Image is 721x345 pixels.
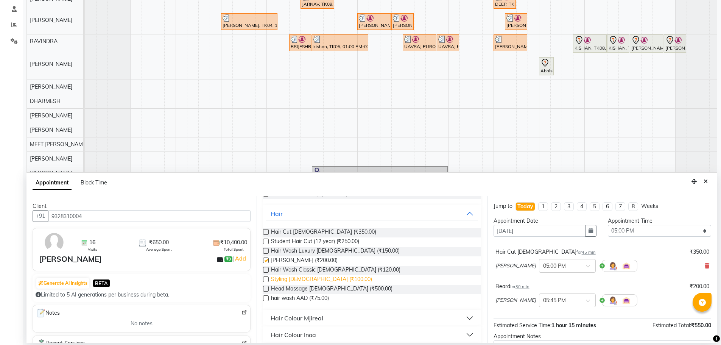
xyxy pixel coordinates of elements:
div: Abhishek, TK01, 06:00 PM-06:20 PM, Threding (Eyebrow/Uperlips/ Chain/Neck/FoeHead/Jawline/SideLock) [540,58,553,74]
img: Hairdresser.png [608,296,617,305]
div: Appointment Date [494,217,597,225]
span: | [232,254,247,263]
span: Head Massage [DEMOGRAPHIC_DATA] (₹500.00) [271,285,392,294]
div: Appointment Notes [494,333,711,340]
input: Search by Name/Mobile/Email/Code [48,210,251,222]
li: 3 [564,202,574,211]
div: [PERSON_NAME], TK04, 11:00 AM-12:15 PM, Hair Cut [DEMOGRAPHIC_DATA],[PERSON_NAME] [222,14,277,29]
div: BRIJESHBHAI, TK07, 12:30 PM-01:00 PM, [PERSON_NAME] [290,36,311,50]
div: ₹350.00 [690,248,709,256]
span: Student Hair Cut (12 year) (₹250.00) [271,237,359,247]
span: Hair Wash Classic [DEMOGRAPHIC_DATA] (₹120.00) [271,266,400,275]
img: Interior.png [622,296,631,305]
div: [PERSON_NAME], TK06, 02:45 PM-03:15 PM, [PERSON_NAME] [392,14,413,29]
span: ₹0 [224,256,232,262]
img: Hairdresser.png [608,261,617,270]
span: Visits [88,247,97,252]
button: Hair Colour Inoa [266,328,478,342]
small: for [576,250,596,255]
span: [PERSON_NAME] [30,126,72,133]
span: [PERSON_NAME] (₹200.00) [271,256,338,266]
span: ₹10,400.00 [220,239,247,247]
span: 1 hour 15 minutes [551,322,596,329]
button: +91 [33,210,48,222]
button: Hair Colour Mjireal [266,311,478,325]
span: [PERSON_NAME] [30,112,72,119]
div: KISHAN, TK08, 07:30 PM-08:00 PM, [PERSON_NAME] [608,36,629,52]
span: ₹650.00 [149,239,169,247]
span: [PERSON_NAME] [30,83,72,90]
div: [PERSON_NAME], TK06, 02:00 PM-02:45 PM, Hair Cut [DEMOGRAPHIC_DATA] [358,14,390,29]
span: [PERSON_NAME] [495,262,536,270]
small: for [510,284,529,289]
div: Beard [495,283,529,290]
span: ₹550.00 [691,322,711,329]
a: Add [234,254,247,263]
div: [PERSON_NAME], TK15, 08:00 PM-08:45 PM, Hair Cut [DEMOGRAPHIC_DATA] [631,36,663,52]
span: Appointment [33,176,72,190]
img: Interior.png [622,261,631,270]
li: 1 [538,202,548,211]
li: 4 [577,202,587,211]
span: [PERSON_NAME] [30,61,72,67]
div: [PERSON_NAME], TK15, 08:45 PM-09:15 PM, [PERSON_NAME] [665,36,685,52]
div: Today [517,203,533,211]
span: hair wash AAD (₹75.00) [271,294,329,304]
li: 8 [628,202,638,211]
span: MEET [PERSON_NAME] [30,141,87,148]
input: yyyy-mm-dd [494,225,586,237]
span: Styling [DEMOGRAPHIC_DATA] (₹100.00) [271,275,372,285]
span: No notes [131,320,153,328]
div: Hair Colour Mjireal [271,314,323,323]
div: Hair Cut [DEMOGRAPHIC_DATA] [495,248,596,256]
div: [PERSON_NAME] ICE CREAM, TK17, 05:15 PM-05:45 PM, [PERSON_NAME] [506,14,526,29]
img: avatar [43,231,65,253]
div: ₹200.00 [690,283,709,290]
div: Jump to [494,202,512,210]
span: 16 [89,239,95,247]
div: Appointment Time [608,217,711,225]
div: Weeks [641,202,658,210]
div: kishan, TK05, 01:00 PM-02:15 PM, Hair Cut [DEMOGRAPHIC_DATA],[PERSON_NAME] [313,36,368,50]
span: Estimated Service Time: [494,322,551,329]
li: 2 [551,202,561,211]
span: Hair Wash Luxury [DEMOGRAPHIC_DATA] (₹150.00) [271,247,400,256]
li: 6 [603,202,612,211]
span: [PERSON_NAME] [30,155,72,162]
div: [PERSON_NAME], TK14, 01:00 PM-04:00 PM, [MEDICAL_DATA] Medium [313,167,447,182]
div: [PERSON_NAME], TK10, 05:00 PM-05:45 PM, Hair Cut [DEMOGRAPHIC_DATA] [494,36,526,50]
div: Limited to 5 AI generations per business during beta. [36,291,248,299]
div: UAVRAJ PUROHIT, TK12, 03:00 PM-03:45 PM, Hair Cut [DEMOGRAPHIC_DATA] [403,36,436,50]
span: Estimated Total: [652,322,691,329]
button: Generate AI Insights [36,278,89,289]
span: [PERSON_NAME] [30,170,72,176]
span: Block Time [81,179,107,186]
div: KISHAN, TK08, 06:45 PM-07:30 PM, Hair Cut [DEMOGRAPHIC_DATA] [574,36,606,52]
button: Hair [266,207,478,220]
span: 30 min [515,284,529,289]
div: Client [33,202,251,210]
li: 7 [615,202,625,211]
span: [PERSON_NAME] [30,17,72,23]
span: BETA [93,279,110,287]
span: Notes [36,308,60,318]
span: Average Spent [146,247,172,252]
span: 45 min [582,250,596,255]
span: Hair Cut [DEMOGRAPHIC_DATA] (₹350.00) [271,228,376,237]
div: Hair Colour Inoa [271,330,316,339]
span: Total Spent [224,247,244,252]
li: 5 [590,202,600,211]
div: [PERSON_NAME] [39,253,102,265]
span: [PERSON_NAME] [495,297,536,304]
button: Close [700,176,711,187]
div: Hair [271,209,283,218]
div: UAVRAJ PUROHIT, TK12, 03:45 PM-04:15 PM, [PERSON_NAME] [438,36,458,50]
span: RAVINDRA [30,38,58,45]
span: DHARMESH [30,98,61,105]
